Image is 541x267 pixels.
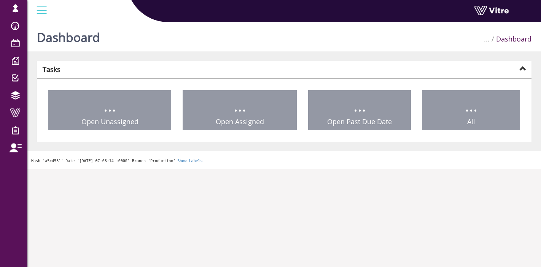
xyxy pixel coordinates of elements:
[465,94,477,116] span: ...
[43,65,60,74] strong: Tasks
[81,117,138,126] span: Open Unassigned
[484,34,490,43] span: ...
[422,90,520,131] a: ... All
[183,90,297,131] a: ... Open Assigned
[37,19,100,51] h1: Dashboard
[308,90,411,131] a: ... Open Past Due Date
[327,117,392,126] span: Open Past Due Date
[216,117,264,126] span: Open Assigned
[234,94,246,116] span: ...
[48,90,171,131] a: ... Open Unassigned
[103,94,116,116] span: ...
[353,94,366,116] span: ...
[490,34,531,44] li: Dashboard
[467,117,475,126] span: All
[31,159,175,163] span: Hash 'a5c4531' Date '[DATE] 07:08:14 +0000' Branch 'Production'
[177,159,202,163] a: Show Labels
